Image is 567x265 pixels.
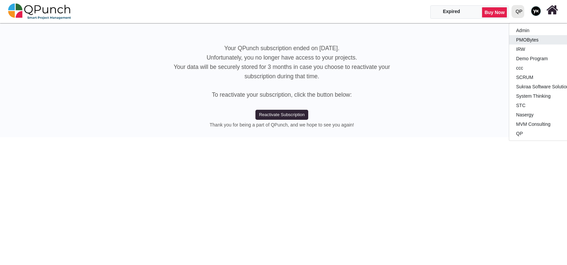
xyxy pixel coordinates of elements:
h5: To reactivate your subscription, click the button below: [5,91,559,98]
span: Yaasar [531,6,541,16]
i: Home [546,4,558,16]
a: QP [509,0,527,22]
h6: Thank you for being a part of QPunch, and we hope to see you again! [5,122,559,128]
h5: Your QPunch subscription ended on [DATE]. [5,45,559,52]
a: Buy Now [482,7,507,18]
span: Expired [443,9,460,14]
img: qpunch-sp.fa6292f.png [8,1,71,21]
h5: Unfortunately, you no longer have access to your projects. [5,54,559,61]
a: avatar [527,0,545,22]
div: QP [516,6,522,17]
h5: subscription during that time. [5,73,559,80]
h5: Your data will be securely stored for 3 months in case you choose to reactivate your [5,64,559,71]
img: avatar [531,6,541,16]
button: Reactivate Subscription [255,110,308,120]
